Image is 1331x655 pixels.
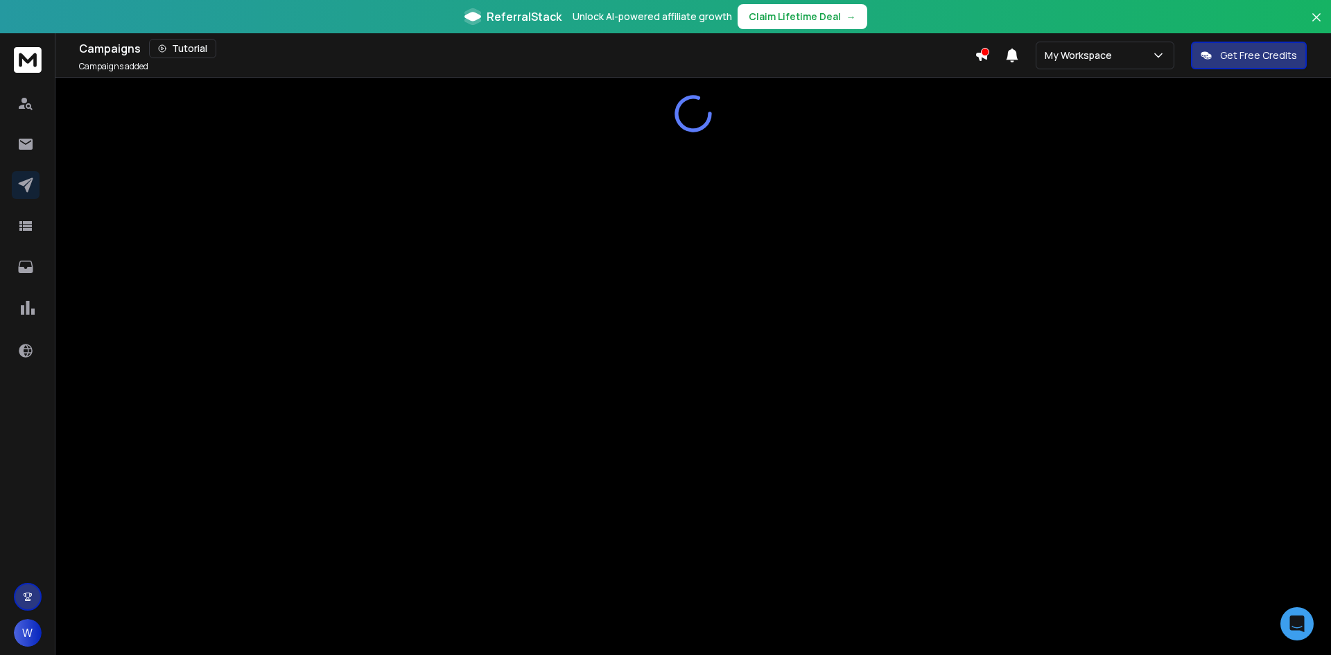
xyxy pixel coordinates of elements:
button: Claim Lifetime Deal→ [738,4,867,29]
button: Tutorial [149,39,216,58]
p: Unlock AI-powered affiliate growth [573,10,732,24]
p: My Workspace [1045,49,1117,62]
button: W [14,619,42,647]
p: Campaigns added [79,61,148,72]
button: Close banner [1307,8,1325,42]
div: Campaigns [79,39,975,58]
p: Get Free Credits [1220,49,1297,62]
span: → [846,10,856,24]
button: Get Free Credits [1191,42,1307,69]
div: Open Intercom Messenger [1280,607,1314,640]
span: ReferralStack [487,8,562,25]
